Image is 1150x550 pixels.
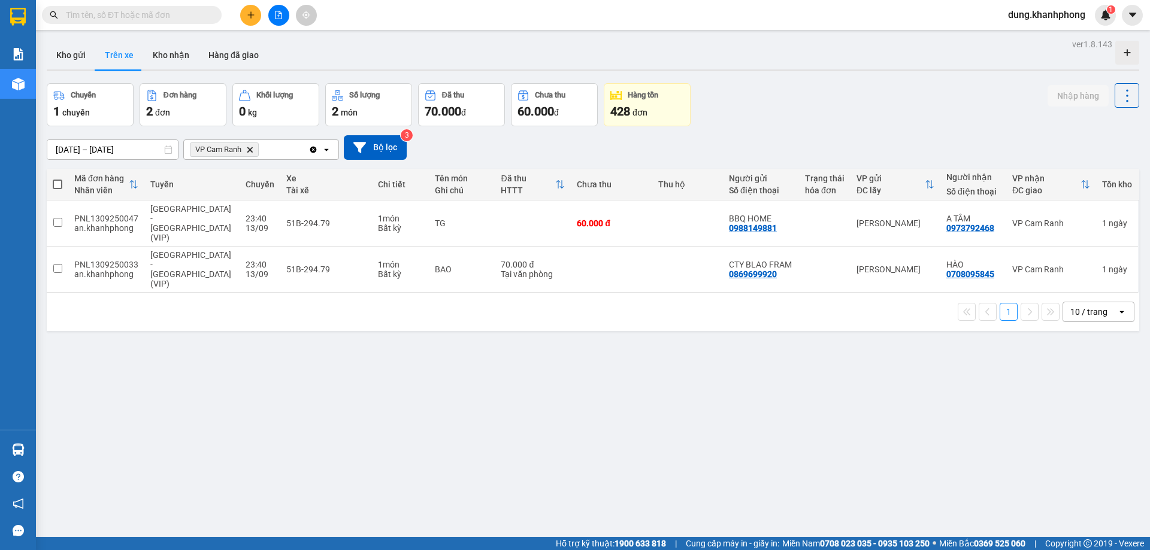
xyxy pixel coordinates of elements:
div: Chưa thu [577,180,646,189]
span: 2 [146,104,153,118]
span: | [1034,537,1036,550]
div: Thu hộ [658,180,717,189]
span: ngày [1109,265,1127,274]
div: 0869699920 [729,269,777,279]
div: 1 món [378,214,423,223]
div: 23:40 [246,260,274,269]
span: [GEOGRAPHIC_DATA] - [GEOGRAPHIC_DATA] (VIP) [150,204,231,242]
th: Toggle SortBy [851,169,940,200]
div: 13/09 [246,269,274,279]
div: Chưa thu [535,91,565,99]
div: Tên món [435,174,489,183]
div: VP nhận [1012,174,1081,183]
input: Select a date range. [47,140,178,159]
sup: 1 [1107,5,1115,14]
svg: open [322,145,331,154]
button: Kho nhận [143,41,199,69]
span: 70.000 [425,104,461,118]
button: Bộ lọc [344,135,407,160]
img: icon-new-feature [1100,10,1111,20]
div: HTTT [501,186,555,195]
div: Chi tiết [378,180,423,189]
div: VP gửi [857,174,925,183]
button: Nhập hàng [1048,85,1109,107]
div: Tạo kho hàng mới [1115,41,1139,65]
div: Nhân viên [74,186,129,195]
button: caret-down [1122,5,1143,26]
div: Xe [286,174,365,183]
button: Số lượng2món [325,83,412,126]
div: Bất kỳ [378,223,423,233]
span: message [13,525,24,536]
span: 1 [1109,5,1113,14]
span: | [675,537,677,550]
button: Hàng đã giao [199,41,268,69]
div: Tài xế [286,186,365,195]
span: món [341,108,358,117]
input: Selected VP Cam Ranh. [261,144,262,156]
svg: Delete [246,146,253,153]
div: Người nhận [946,172,1000,182]
div: CTY BLAO FRAM [729,260,793,269]
button: 1 [1000,303,1018,321]
div: 0988149881 [729,223,777,233]
div: HÀO [946,260,1000,269]
button: Khối lượng0kg [232,83,319,126]
div: ĐC giao [1012,186,1081,195]
span: 0 [239,104,246,118]
div: Tồn kho [1102,180,1132,189]
div: 1 món [378,260,423,269]
div: VP Cam Ranh [1012,265,1090,274]
span: 60.000 [517,104,554,118]
div: an.khanhphong [74,223,138,233]
div: Trạng thái [805,174,845,183]
span: VP Cam Ranh, close by backspace [190,142,259,157]
sup: 3 [401,129,413,141]
span: đơn [155,108,170,117]
div: Ghi chú [435,186,489,195]
div: Khối lượng [256,91,293,99]
span: notification [13,498,24,509]
div: Số điện thoại [946,187,1000,196]
button: plus [240,5,261,26]
strong: 0369 525 060 [974,539,1025,548]
span: ngày [1109,218,1127,228]
div: 51B-294.79 [286,265,365,274]
span: caret-down [1127,10,1138,20]
div: 70.000 đ [501,260,565,269]
div: Đã thu [501,174,555,183]
button: Đơn hàng2đơn [140,83,226,126]
span: Miền Bắc [939,537,1025,550]
span: search [50,11,58,19]
div: 0708095845 [946,269,994,279]
div: [PERSON_NAME] [857,218,934,228]
div: 0973792468 [946,223,994,233]
span: ⚪️ [933,541,936,546]
span: 2 [332,104,338,118]
div: Số lượng [349,91,380,99]
img: solution-icon [12,48,25,60]
div: 1 [1102,218,1132,228]
div: Mã đơn hàng [74,174,129,183]
div: Đã thu [442,91,464,99]
div: BBQ HOME [729,214,793,223]
div: Hàng tồn [628,91,658,99]
button: Kho gửi [47,41,95,69]
span: Hỗ trợ kỹ thuật: [556,537,666,550]
span: kg [248,108,257,117]
div: TG [435,218,489,228]
svg: open [1117,307,1127,317]
span: [GEOGRAPHIC_DATA] - [GEOGRAPHIC_DATA] (VIP) [150,250,231,288]
input: Tìm tên, số ĐT hoặc mã đơn [66,8,207,22]
button: file-add [268,5,289,26]
div: 13/09 [246,223,274,233]
div: Tại văn phòng [501,269,565,279]
svg: Clear all [308,145,318,154]
th: Toggle SortBy [495,169,571,200]
span: plus [247,11,255,19]
div: Bất kỳ [378,269,423,279]
div: hóa đơn [805,186,845,195]
div: PNL1309250033 [74,260,138,269]
span: Cung cấp máy in - giấy in: [686,537,779,550]
span: đơn [632,108,647,117]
